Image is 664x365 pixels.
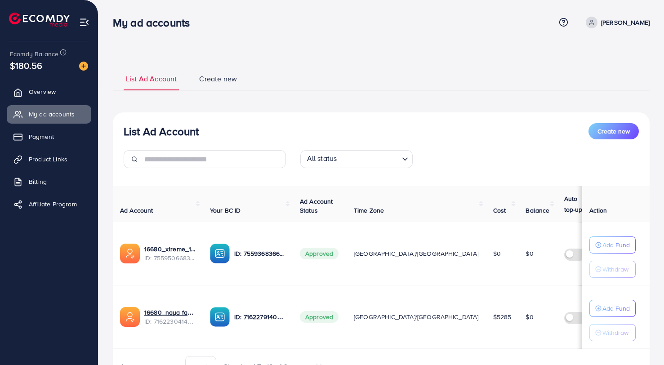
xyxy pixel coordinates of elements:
[589,206,607,215] span: Action
[602,327,628,338] p: Withdraw
[199,74,237,84] span: Create new
[493,312,512,321] span: $5285
[339,152,398,166] input: Search for option
[144,308,196,326] div: <span class='underline'>16680_naya fashion_1667598160202</span></br>7162230414331953154
[589,324,636,341] button: Withdraw
[144,308,196,317] a: 16680_naya fashion_1667598160202
[9,13,70,27] img: logo
[126,74,177,84] span: List Ad Account
[7,173,91,191] a: Billing
[29,155,67,164] span: Product Links
[29,200,77,209] span: Affiliate Program
[210,307,230,327] img: ic-ba-acc.ded83a64.svg
[29,110,75,119] span: My ad accounts
[29,87,56,96] span: Overview
[526,206,549,215] span: Balance
[300,150,413,168] div: Search for option
[597,127,630,136] span: Create new
[300,197,333,215] span: Ad Account Status
[602,264,628,275] p: Withdraw
[602,240,630,250] p: Add Fund
[589,300,636,317] button: Add Fund
[144,245,196,254] a: 16680_xtreme_1760084941541
[144,317,196,326] span: ID: 7162230414331953154
[120,244,140,263] img: ic-ads-acc.e4c84228.svg
[29,177,47,186] span: Billing
[7,195,91,213] a: Affiliate Program
[354,312,479,321] span: [GEOGRAPHIC_DATA]/[GEOGRAPHIC_DATA]
[602,303,630,314] p: Add Fund
[300,248,339,259] span: Approved
[7,83,91,101] a: Overview
[120,307,140,327] img: ic-ads-acc.e4c84228.svg
[588,123,639,139] button: Create new
[144,245,196,263] div: <span class='underline'>16680_xtreme_1760084941541</span></br>7559506683320451090
[601,17,650,28] p: [PERSON_NAME]
[210,244,230,263] img: ic-ba-acc.ded83a64.svg
[354,249,479,258] span: [GEOGRAPHIC_DATA]/[GEOGRAPHIC_DATA]
[589,261,636,278] button: Withdraw
[493,249,501,258] span: $0
[234,248,285,259] p: ID: 7559368366218723346
[10,59,42,72] span: $180.56
[79,62,88,71] img: image
[113,16,197,29] h3: My ad accounts
[7,128,91,146] a: Payment
[79,17,89,27] img: menu
[582,17,650,28] a: [PERSON_NAME]
[10,49,58,58] span: Ecomdy Balance
[564,193,590,215] p: Auto top-up
[626,325,657,358] iframe: Chat
[120,206,153,215] span: Ad Account
[526,249,533,258] span: $0
[300,311,339,323] span: Approved
[7,105,91,123] a: My ad accounts
[589,236,636,254] button: Add Fund
[305,151,339,166] span: All status
[354,206,384,215] span: Time Zone
[234,312,285,322] p: ID: 7162279140232544257
[526,312,533,321] span: $0
[493,206,506,215] span: Cost
[29,132,54,141] span: Payment
[210,206,241,215] span: Your BC ID
[144,254,196,263] span: ID: 7559506683320451090
[7,150,91,168] a: Product Links
[124,125,199,138] h3: List Ad Account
